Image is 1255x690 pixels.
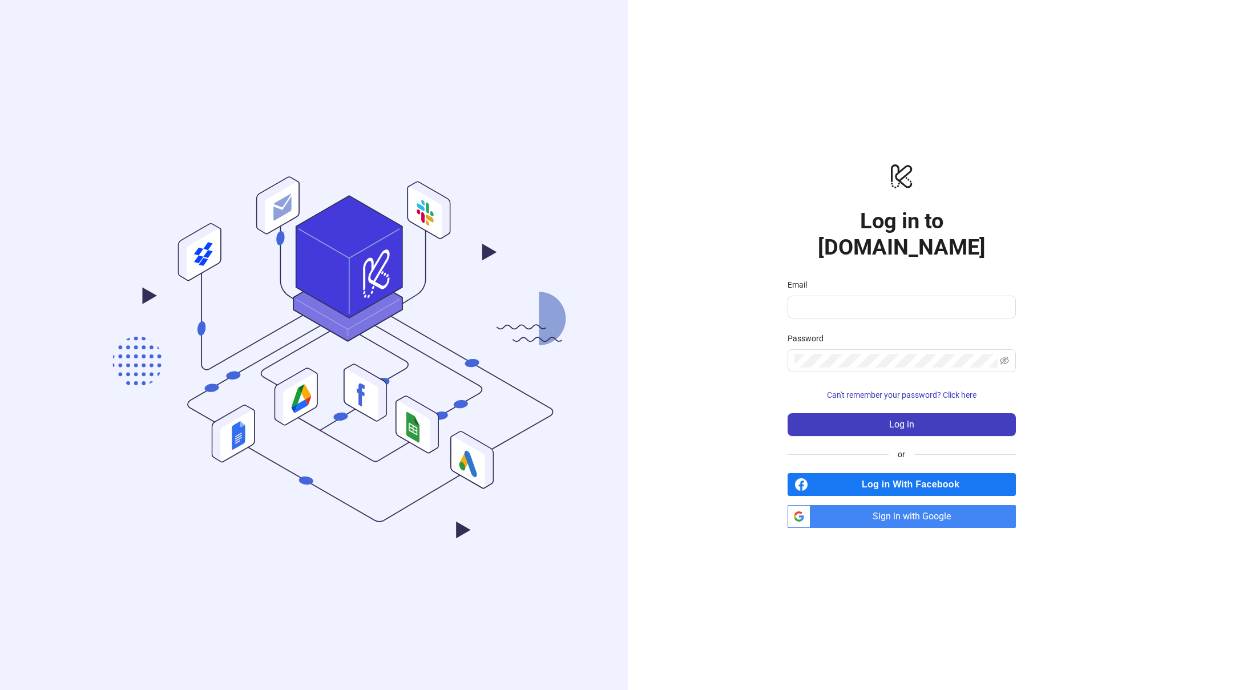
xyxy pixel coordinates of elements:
span: Log in With Facebook [813,473,1016,496]
button: Log in [788,413,1016,436]
label: Email [788,279,814,291]
label: Password [788,332,831,345]
button: Can't remember your password? Click here [788,386,1016,404]
a: Can't remember your password? Click here [788,390,1016,400]
span: Sign in with Google [815,505,1016,528]
span: or [889,448,914,461]
input: Email [794,300,1007,314]
h1: Log in to [DOMAIN_NAME] [788,208,1016,260]
a: Log in With Facebook [788,473,1016,496]
span: Log in [889,419,914,430]
span: Can't remember your password? Click here [827,390,976,400]
input: Password [794,354,998,368]
span: eye-invisible [1000,356,1009,365]
a: Sign in with Google [788,505,1016,528]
